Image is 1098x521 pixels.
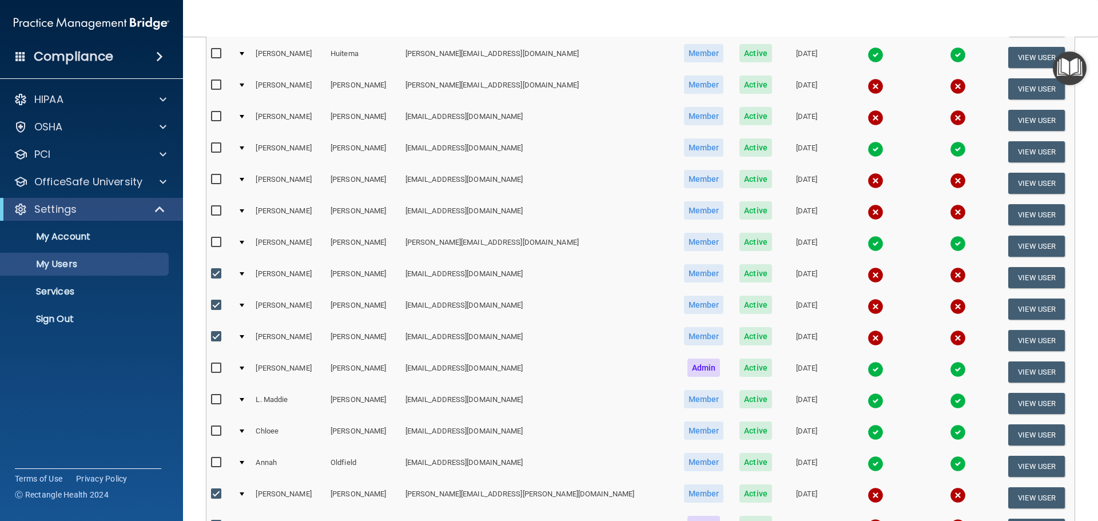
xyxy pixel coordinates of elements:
img: tick.e7d51cea.svg [950,456,966,472]
button: View User [1008,487,1065,508]
td: [PERSON_NAME] [251,105,326,136]
td: [DATE] [779,168,834,199]
td: [PERSON_NAME] [326,230,401,262]
td: [DATE] [779,42,834,73]
td: [PERSON_NAME] [326,73,401,105]
button: View User [1008,78,1065,100]
img: cross.ca9f0e7f.svg [868,110,884,126]
img: cross.ca9f0e7f.svg [868,173,884,189]
span: Active [739,201,772,220]
td: [DATE] [779,388,834,419]
td: [DATE] [779,136,834,168]
td: [PERSON_NAME] [326,199,401,230]
img: tick.e7d51cea.svg [868,361,884,377]
span: Active [739,421,772,440]
img: cross.ca9f0e7f.svg [868,204,884,220]
td: [DATE] [779,356,834,388]
span: Member [684,264,724,283]
img: cross.ca9f0e7f.svg [950,267,966,283]
a: OSHA [14,120,166,134]
img: tick.e7d51cea.svg [950,141,966,157]
a: HIPAA [14,93,166,106]
td: [EMAIL_ADDRESS][DOMAIN_NAME] [401,325,675,356]
td: [DATE] [779,325,834,356]
td: [DATE] [779,73,834,105]
img: cross.ca9f0e7f.svg [950,330,966,346]
span: Member [684,453,724,471]
td: [DATE] [779,482,834,514]
span: Active [739,359,772,377]
a: PCI [14,148,166,161]
td: [PERSON_NAME] [251,325,326,356]
td: [PERSON_NAME] [251,482,326,514]
img: cross.ca9f0e7f.svg [950,299,966,315]
span: Ⓒ Rectangle Health 2024 [15,489,109,500]
span: Member [684,170,724,188]
td: [PERSON_NAME] [326,325,401,356]
img: cross.ca9f0e7f.svg [950,204,966,220]
img: cross.ca9f0e7f.svg [868,299,884,315]
button: View User [1008,393,1065,414]
img: tick.e7d51cea.svg [868,393,884,409]
img: tick.e7d51cea.svg [868,141,884,157]
span: Member [684,44,724,62]
button: View User [1008,299,1065,320]
p: Sign Out [7,313,164,325]
span: Active [739,390,772,408]
span: Active [739,296,772,314]
img: tick.e7d51cea.svg [950,236,966,252]
a: Settings [14,202,166,216]
img: cross.ca9f0e7f.svg [950,173,966,189]
img: tick.e7d51cea.svg [950,393,966,409]
td: [PERSON_NAME] [251,73,326,105]
p: Settings [34,202,77,216]
td: [DATE] [779,105,834,136]
button: View User [1008,456,1065,477]
img: tick.e7d51cea.svg [868,236,884,252]
span: Active [739,484,772,503]
span: Member [684,75,724,94]
td: [EMAIL_ADDRESS][DOMAIN_NAME] [401,105,675,136]
button: View User [1008,267,1065,288]
span: Member [684,421,724,440]
img: tick.e7d51cea.svg [868,456,884,472]
td: [DATE] [779,451,834,482]
td: [PERSON_NAME] [326,356,401,388]
td: [PERSON_NAME] [326,482,401,514]
td: Annah [251,451,326,482]
span: Member [684,296,724,314]
td: Huitema [326,42,401,73]
td: [EMAIL_ADDRESS][DOMAIN_NAME] [401,168,675,199]
h4: Compliance [34,49,113,65]
span: Active [739,327,772,345]
img: tick.e7d51cea.svg [950,361,966,377]
p: OfficeSafe University [34,175,142,189]
span: Active [739,44,772,62]
span: Member [684,233,724,251]
button: View User [1008,236,1065,257]
td: [PERSON_NAME] [251,262,326,293]
button: View User [1008,110,1065,131]
span: Member [684,484,724,503]
td: [EMAIL_ADDRESS][DOMAIN_NAME] [401,451,675,482]
img: cross.ca9f0e7f.svg [950,487,966,503]
td: [PERSON_NAME] [326,105,401,136]
img: cross.ca9f0e7f.svg [868,487,884,503]
span: Active [739,453,772,471]
p: HIPAA [34,93,63,106]
td: [EMAIL_ADDRESS][DOMAIN_NAME] [401,262,675,293]
td: [PERSON_NAME] [251,168,326,199]
img: cross.ca9f0e7f.svg [950,110,966,126]
td: Chloee [251,419,326,451]
img: cross.ca9f0e7f.svg [950,78,966,94]
span: Active [739,75,772,94]
td: [EMAIL_ADDRESS][DOMAIN_NAME] [401,293,675,325]
td: [EMAIL_ADDRESS][DOMAIN_NAME] [401,136,675,168]
td: [DATE] [779,199,834,230]
span: Admin [687,359,721,377]
td: L. Maddie [251,388,326,419]
p: PCI [34,148,50,161]
td: [PERSON_NAME] [326,293,401,325]
p: OSHA [34,120,63,134]
a: Privacy Policy [76,473,128,484]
